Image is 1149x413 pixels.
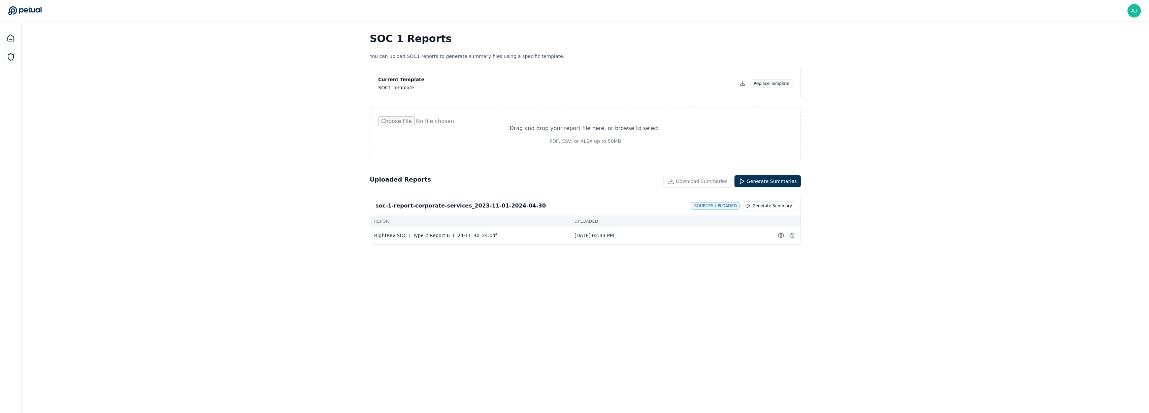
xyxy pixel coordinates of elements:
td: Report [370,216,570,227]
a: Dashboard [3,30,19,46]
div: SOC1 Template [378,84,424,91]
td: [DATE] 02:33 PM [570,227,771,244]
button: Generate Summary [743,201,795,210]
div: soc-1-report-corporate-services_2023-11-01-2024-04-30 [375,202,546,210]
button: Generate Summaries [734,175,801,187]
button: Preview File (hover for quick preview, click for full view) [775,229,787,242]
button: Replace Template [751,79,792,88]
a: Go to Dashboard [8,6,42,15]
p: Current Template [378,76,424,83]
a: SOC [3,49,19,65]
p: You can upload SOC1 reports to generate summary files using a specific template. [370,53,801,60]
td: RightRev SOC 1 Type 2 Report 6_1_24-11_30_24.pdf [370,227,570,244]
h1: SOC 1 Reports [370,33,801,45]
div: sources uploaded [691,202,740,210]
button: Download Template [737,78,748,89]
button: Delete Report [787,229,798,242]
h2: Uploaded Reports [370,175,431,188]
td: Uploaded [570,216,771,227]
button: Download Summaries [663,175,732,188]
img: ajay.rengarajan@snowflake.com [1127,4,1141,18]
